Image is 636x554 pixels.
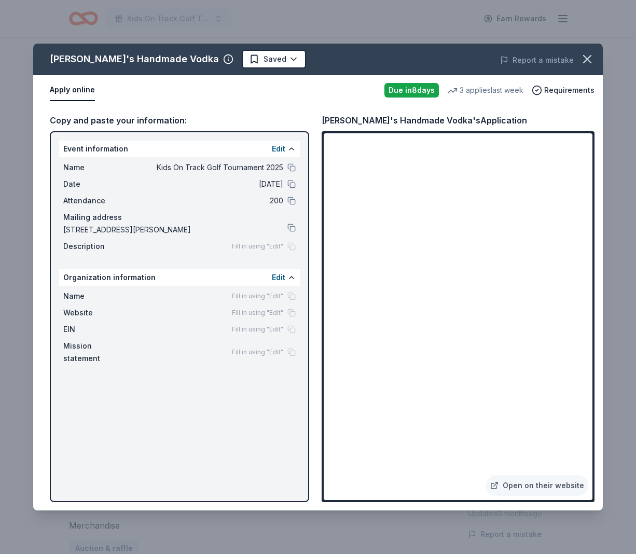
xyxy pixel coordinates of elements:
[133,195,283,207] span: 200
[272,271,285,284] button: Edit
[272,143,285,155] button: Edit
[50,51,219,67] div: [PERSON_NAME]'s Handmade Vodka
[232,309,283,317] span: Fill in using "Edit"
[486,475,588,496] a: Open on their website
[544,84,594,96] span: Requirements
[242,50,306,68] button: Saved
[532,84,594,96] button: Requirements
[63,240,133,253] span: Description
[232,348,283,356] span: Fill in using "Edit"
[63,224,287,236] span: [STREET_ADDRESS][PERSON_NAME]
[232,292,283,300] span: Fill in using "Edit"
[500,54,574,66] button: Report a mistake
[232,325,283,334] span: Fill in using "Edit"
[384,83,439,98] div: Due in 8 days
[63,211,296,224] div: Mailing address
[63,161,133,174] span: Name
[50,79,95,101] button: Apply online
[322,114,527,127] div: [PERSON_NAME]'s Handmade Vodka's Application
[50,114,309,127] div: Copy and paste your information:
[264,53,286,65] span: Saved
[63,178,133,190] span: Date
[63,195,133,207] span: Attendance
[59,269,300,286] div: Organization information
[133,178,283,190] span: [DATE]
[447,84,523,96] div: 3 applies last week
[232,242,283,251] span: Fill in using "Edit"
[63,307,133,319] span: Website
[59,141,300,157] div: Event information
[63,340,133,365] span: Mission statement
[133,161,283,174] span: Kids On Track Golf Tournament 2025
[63,290,133,302] span: Name
[63,323,133,336] span: EIN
